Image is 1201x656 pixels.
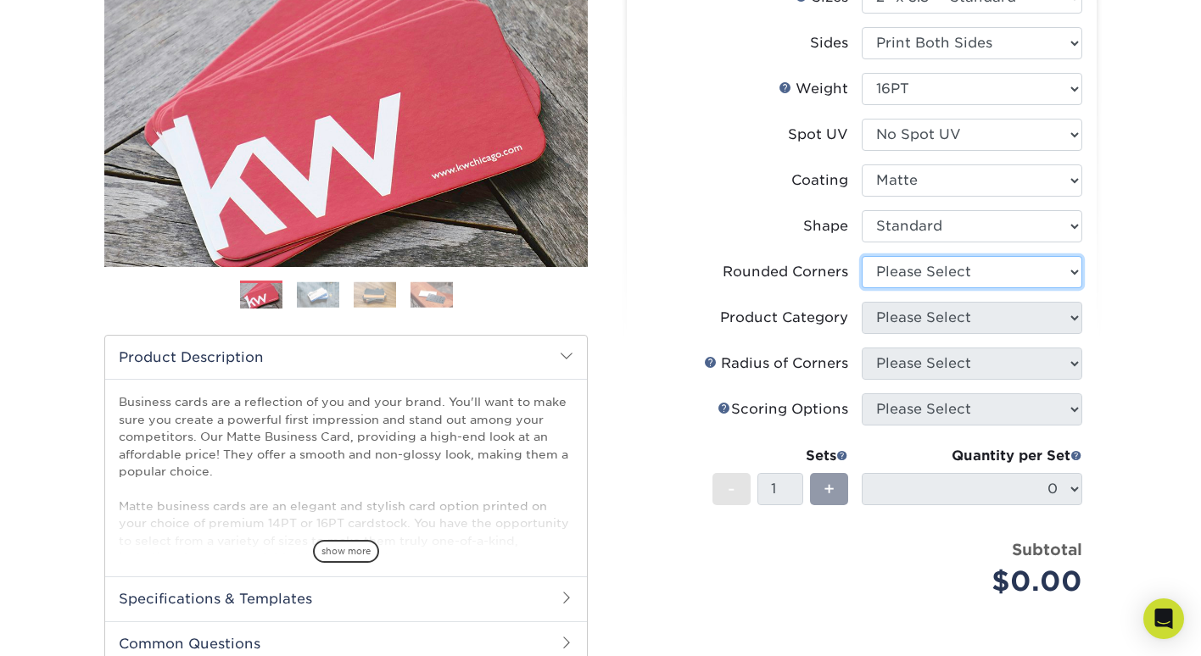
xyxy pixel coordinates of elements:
[723,262,848,282] div: Rounded Corners
[728,476,735,502] span: -
[240,275,282,317] img: Business Cards 01
[712,446,848,466] div: Sets
[354,281,396,308] img: Business Cards 03
[720,308,848,328] div: Product Category
[704,353,848,374] div: Radius of Corners
[874,561,1082,602] div: $0.00
[788,125,848,145] div: Spot UV
[862,446,1082,466] div: Quantity per Set
[119,393,573,635] p: Business cards are a reflection of you and your brand. You'll want to make sure you create a powe...
[779,79,848,99] div: Weight
[824,476,835,502] span: +
[810,33,848,53] div: Sides
[1143,598,1184,639] div: Open Intercom Messenger
[718,399,848,420] div: Scoring Options
[105,336,587,379] h2: Product Description
[791,170,848,191] div: Coating
[803,216,848,236] div: Shape
[411,281,453,308] img: Business Cards 04
[297,281,339,308] img: Business Cards 02
[1012,540,1082,559] strong: Subtotal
